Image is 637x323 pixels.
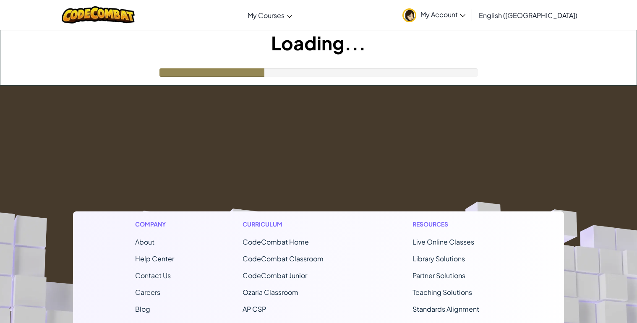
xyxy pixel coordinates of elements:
span: CodeCombat Home [243,237,309,246]
a: AP CSP [243,305,266,313]
span: English ([GEOGRAPHIC_DATA]) [479,11,577,20]
h1: Company [135,220,174,229]
span: My Courses [248,11,285,20]
img: CodeCombat logo [62,6,135,23]
a: English ([GEOGRAPHIC_DATA]) [475,4,582,26]
a: Ozaria Classroom [243,288,298,297]
a: Help Center [135,254,174,263]
a: Partner Solutions [412,271,465,280]
a: Careers [135,288,160,297]
a: My Courses [243,4,296,26]
a: Live Online Classes [412,237,474,246]
a: CodeCombat Junior [243,271,307,280]
h1: Resources [412,220,502,229]
h1: Curriculum [243,220,344,229]
span: My Account [420,10,465,19]
a: CodeCombat Classroom [243,254,324,263]
a: Blog [135,305,150,313]
a: My Account [398,2,470,28]
h1: Loading... [0,30,637,56]
span: Contact Us [135,271,171,280]
a: Library Solutions [412,254,465,263]
a: Standards Alignment [412,305,479,313]
a: About [135,237,154,246]
img: avatar [402,8,416,22]
a: Teaching Solutions [412,288,472,297]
